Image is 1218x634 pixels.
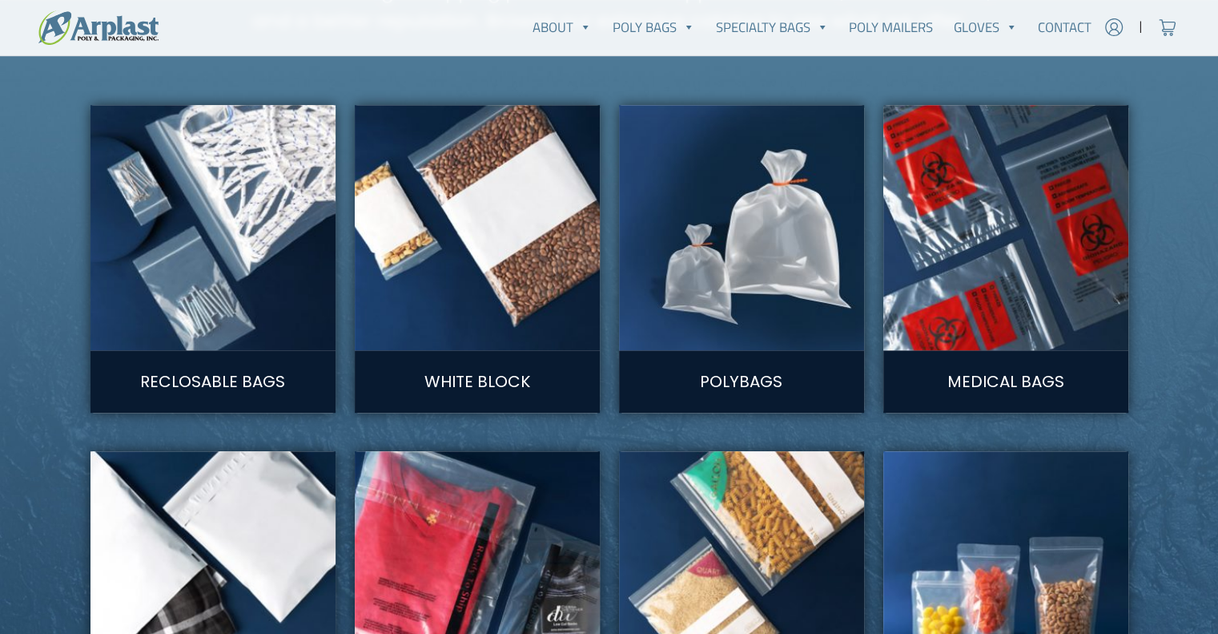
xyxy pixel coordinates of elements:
a: Poly Bags [602,11,705,43]
a: Reclosable Bags [140,370,285,393]
a: Gloves [943,11,1028,43]
a: Contact [1027,11,1102,43]
a: Polybags [700,370,782,393]
a: Poly Mailers [838,11,943,43]
a: Medical Bags [947,370,1064,393]
a: About [522,11,602,43]
img: logo [38,10,159,45]
a: White Block [424,370,530,393]
a: Specialty Bags [705,11,839,43]
span: | [1139,18,1143,37]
